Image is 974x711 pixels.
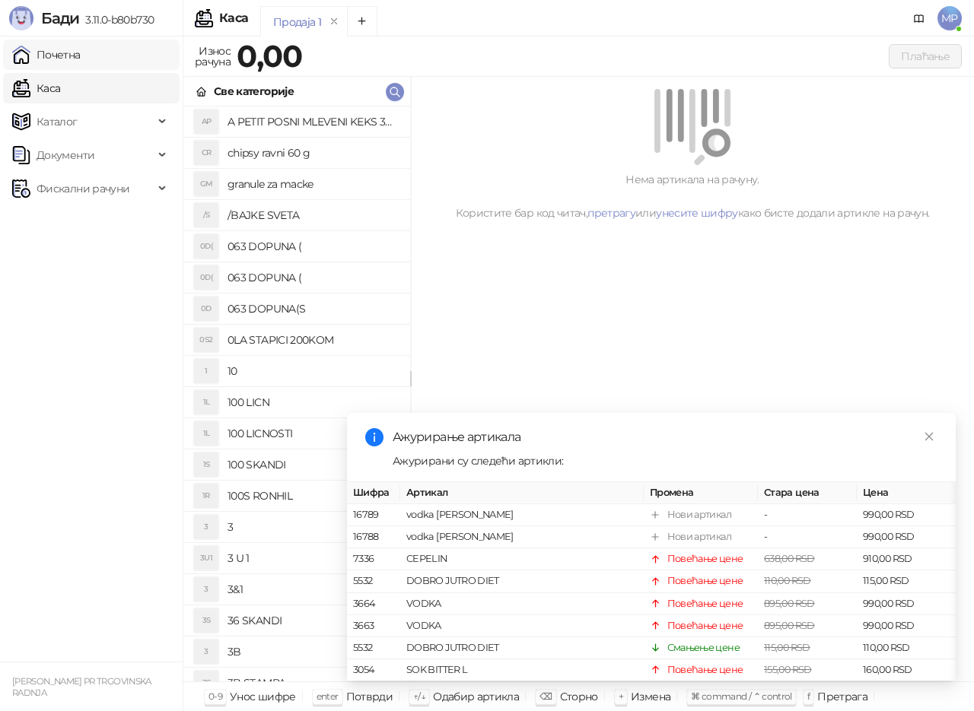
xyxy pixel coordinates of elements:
div: Повећање цене [667,618,743,633]
td: 990,00 RSD [857,504,956,526]
div: Потврди [346,687,393,706]
a: Документација [907,6,931,30]
img: Logo [9,6,33,30]
div: Одабир артикла [433,687,519,706]
td: SOK BITTER L [400,659,644,681]
button: remove [324,15,344,28]
span: 895,00 RSD [764,620,815,631]
div: 3U1 [194,546,218,570]
td: 990,00 RSD [857,615,956,637]
div: 1S [194,452,218,477]
td: VODKA [400,615,644,637]
td: DOBRO JUTRO DIET [400,637,644,659]
td: DOBRO JUTRO DIET [400,570,644,592]
div: /S [194,203,218,227]
td: 990,00 RSD [857,526,956,548]
a: претрагу [587,206,635,220]
span: Фискални рачуни [37,173,129,204]
div: Повећање цене [667,596,743,611]
span: enter [317,690,339,702]
div: 1 [194,359,218,383]
h4: 100S RONHIL [228,484,398,508]
span: 110,00 RSD [764,575,811,586]
div: 1L [194,390,218,414]
span: f [807,690,810,702]
td: 115,00 RSD [857,570,956,592]
div: Нови артикал [667,507,731,522]
h4: /BAJKE SVETA [228,203,398,227]
span: Документи [37,140,94,170]
td: 16788 [347,526,400,548]
div: 1L [194,421,218,446]
h4: chipsy ravni 60 g [228,141,398,165]
div: Износ рачуна [192,41,234,71]
td: 5532 [347,637,400,659]
span: 3.11.0-b80b730 [79,13,154,27]
a: Почетна [12,40,81,70]
div: Повећање цене [667,573,743,589]
div: Смањење цене [667,640,740,655]
div: grid [183,106,410,681]
h4: 10 [228,359,398,383]
th: Стара цена [758,482,857,504]
span: ↑/↓ [413,690,425,702]
td: 990,00 RSD [857,593,956,615]
h4: A PETIT POSNI MLEVENI KEKS 300G [228,110,398,134]
span: 155,00 RSD [764,664,812,675]
div: 3 [194,577,218,601]
td: vodka [PERSON_NAME] [400,504,644,526]
h4: 36 SKANDI [228,608,398,633]
td: - [758,504,857,526]
h4: 100 SKANDI [228,452,398,477]
div: 0D( [194,234,218,259]
div: CR [194,141,218,165]
span: info-circle [365,428,384,446]
h4: granule za macke [228,172,398,196]
h4: 0LA STAPICI 200KOM [228,328,398,352]
td: 3664 [347,593,400,615]
div: 0D [194,297,218,321]
td: 160,00 RSD [857,659,956,681]
span: close [924,431,934,442]
h4: 3B [228,640,398,664]
th: Шифра [347,482,400,504]
span: ⌫ [540,690,552,702]
h4: 063 DOPUNA(S [228,297,398,321]
span: ⌘ command / ⌃ control [691,690,792,702]
h4: 3 U 1 [228,546,398,570]
td: 5532 [347,570,400,592]
td: 16789 [347,504,400,526]
div: Повећање цене [667,662,743,678]
h4: 063 DOPUNA ( [228,234,398,259]
td: 910,00 RSD [857,548,956,570]
div: GM [194,172,218,196]
h4: 3 [228,515,398,539]
div: 0D( [194,265,218,290]
td: 3054 [347,659,400,681]
th: Цена [857,482,956,504]
div: Ажурирани су следећи артикли: [393,452,937,469]
td: CEPELIN [400,548,644,570]
h4: 3B STAMPA [228,671,398,695]
div: Нови артикал [667,529,731,544]
a: Каса [12,73,60,103]
div: Претрага [817,687,867,706]
td: vodka [PERSON_NAME] [400,526,644,548]
div: 1R [194,484,218,508]
span: Каталог [37,106,78,137]
td: - [758,526,857,548]
div: 3 [194,640,218,664]
h4: 3&1 [228,577,398,601]
div: Ажурирање артикала [393,428,937,446]
th: Промена [644,482,758,504]
div: Све категорије [214,83,294,100]
span: MP [937,6,962,30]
button: Add tab [347,6,377,37]
div: Продаја 1 [273,14,321,30]
span: 895,00 RSD [764,598,815,609]
div: Измена [631,687,670,706]
h4: 100 LICN [228,390,398,414]
div: 3S [194,608,218,633]
a: Close [921,428,937,445]
div: 0S2 [194,328,218,352]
